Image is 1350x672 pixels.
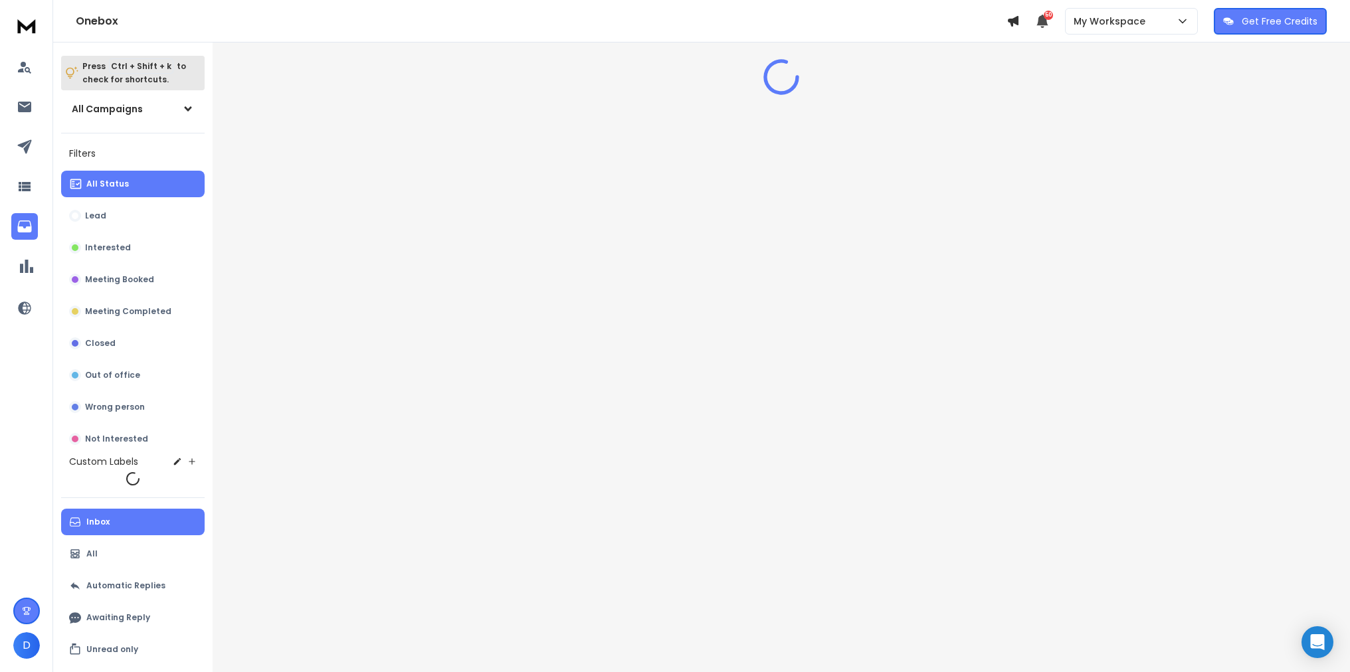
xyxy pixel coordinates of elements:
[13,632,40,659] button: D
[61,394,205,420] button: Wrong person
[86,548,98,559] p: All
[61,509,205,535] button: Inbox
[85,242,131,253] p: Interested
[61,266,205,293] button: Meeting Booked
[61,234,205,261] button: Interested
[1044,11,1053,20] span: 50
[61,144,205,163] h3: Filters
[85,434,148,444] p: Not Interested
[86,517,110,527] p: Inbox
[61,203,205,229] button: Lead
[85,274,154,285] p: Meeting Booked
[61,541,205,567] button: All
[1214,8,1327,35] button: Get Free Credits
[1302,626,1333,658] div: Open Intercom Messenger
[69,455,138,468] h3: Custom Labels
[61,426,205,452] button: Not Interested
[85,402,145,412] p: Wrong person
[72,102,143,116] h1: All Campaigns
[61,330,205,357] button: Closed
[61,572,205,599] button: Automatic Replies
[86,580,165,591] p: Automatic Replies
[86,644,138,655] p: Unread only
[85,306,171,317] p: Meeting Completed
[61,604,205,631] button: Awaiting Reply
[76,13,1007,29] h1: Onebox
[1074,15,1151,28] p: My Workspace
[85,338,116,349] p: Closed
[86,612,150,623] p: Awaiting Reply
[61,171,205,197] button: All Status
[109,58,173,74] span: Ctrl + Shift + k
[85,370,140,380] p: Out of office
[86,179,129,189] p: All Status
[61,636,205,663] button: Unread only
[82,60,186,86] p: Press to check for shortcuts.
[13,13,40,38] img: logo
[61,362,205,388] button: Out of office
[61,96,205,122] button: All Campaigns
[1242,15,1317,28] p: Get Free Credits
[61,298,205,325] button: Meeting Completed
[85,210,106,221] p: Lead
